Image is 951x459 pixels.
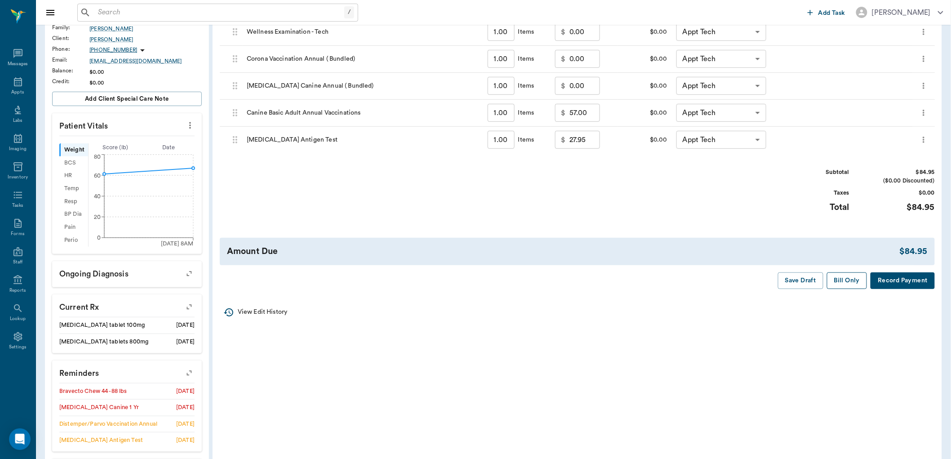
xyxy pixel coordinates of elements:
[344,6,354,18] div: /
[676,50,766,68] div: Appt Tech
[52,92,202,106] button: Add client Special Care Note
[59,156,88,169] div: BCS
[94,6,344,19] input: Search
[242,19,483,46] div: Wellness Examination - Tech
[85,94,169,104] span: Add client Special Care Note
[569,50,600,68] input: 0.00
[515,135,534,144] div: Items
[183,118,197,133] button: more
[176,403,195,412] div: [DATE]
[52,56,89,64] div: Email :
[900,245,928,258] div: $84.95
[59,221,88,234] div: Pain
[89,36,202,44] div: [PERSON_NAME]
[917,105,930,120] button: more
[97,235,101,241] tspan: 0
[561,53,566,64] p: $
[9,287,26,294] div: Reports
[59,387,127,396] div: Bravecto Chew 44 -88 lbs
[59,234,88,247] div: Perio
[867,189,935,197] div: $0.00
[561,107,566,118] p: $
[52,261,202,284] p: Ongoing diagnosis
[569,23,600,41] input: 0.00
[618,73,672,100] div: $0.00
[52,294,202,317] p: Current Rx
[917,24,930,40] button: more
[618,100,672,127] div: $0.00
[676,104,766,122] div: Appt Tech
[827,272,867,289] button: Bill Only
[59,208,88,221] div: BP Dia
[94,154,101,160] tspan: 80
[59,195,88,208] div: Resp
[561,27,566,37] p: $
[12,202,23,209] div: Tasks
[59,403,139,412] div: [MEDICAL_DATA] Canine 1 Yr
[52,113,202,136] p: Patient Vitals
[9,344,27,351] div: Settings
[176,436,195,445] div: [DATE]
[242,46,483,73] div: Corona Vaccination Annual ( Bundled)
[618,127,672,154] div: $0.00
[89,68,202,76] div: $0.00
[52,34,89,42] div: Client :
[569,104,600,122] input: 0.00
[89,25,202,33] a: [PERSON_NAME]
[872,7,931,18] div: [PERSON_NAME]
[676,131,766,149] div: Appt Tech
[41,4,59,22] button: Close drawer
[52,45,89,53] div: Phone :
[242,73,483,100] div: [MEDICAL_DATA] Canine Annual ( Bundled)
[176,420,195,428] div: [DATE]
[515,54,534,63] div: Items
[10,316,26,322] div: Lookup
[176,338,195,346] div: [DATE]
[59,169,88,183] div: HR
[569,131,600,149] input: 0.00
[676,77,766,95] div: Appt Tech
[227,245,900,258] div: Amount Due
[89,57,202,65] div: [EMAIL_ADDRESS][DOMAIN_NAME]
[11,231,24,237] div: Forms
[917,51,930,67] button: more
[89,143,142,152] div: Score ( lb )
[867,168,935,177] div: $84.95
[9,428,31,450] div: Open Intercom Messenger
[161,241,194,246] tspan: [DATE] 8AM
[561,80,566,91] p: $
[13,259,22,266] div: Staff
[849,4,951,21] button: [PERSON_NAME]
[238,307,287,317] p: View Edit History
[52,77,89,85] div: Credit :
[569,77,600,95] input: 0.00
[867,201,935,214] div: $84.95
[52,67,89,75] div: Balance :
[142,143,196,152] div: Date
[176,321,195,330] div: [DATE]
[782,168,849,177] div: Subtotal
[59,420,157,428] div: Distemper/Parvo Vaccination Annual
[804,4,849,21] button: Add Task
[52,361,202,383] p: Reminders
[867,177,935,185] div: ($0.00 Discounted)
[59,436,143,445] div: [MEDICAL_DATA] Antigen Test
[59,338,148,346] div: [MEDICAL_DATA] tablets 800mg
[242,100,483,127] div: Canine Basic Adult Annual Vaccinations
[782,189,849,197] div: Taxes
[59,182,88,195] div: Temp
[515,81,534,90] div: Items
[59,321,145,330] div: [MEDICAL_DATA] tablet 100mg
[52,23,89,31] div: Family :
[778,272,823,289] button: Save Draft
[917,132,930,147] button: more
[94,214,101,220] tspan: 20
[11,89,24,96] div: Appts
[561,134,566,145] p: $
[917,78,930,94] button: more
[8,174,28,181] div: Inventory
[242,127,483,154] div: [MEDICAL_DATA] Antigen Test
[9,146,27,152] div: Imaging
[89,46,137,54] p: [PHONE_NUMBER]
